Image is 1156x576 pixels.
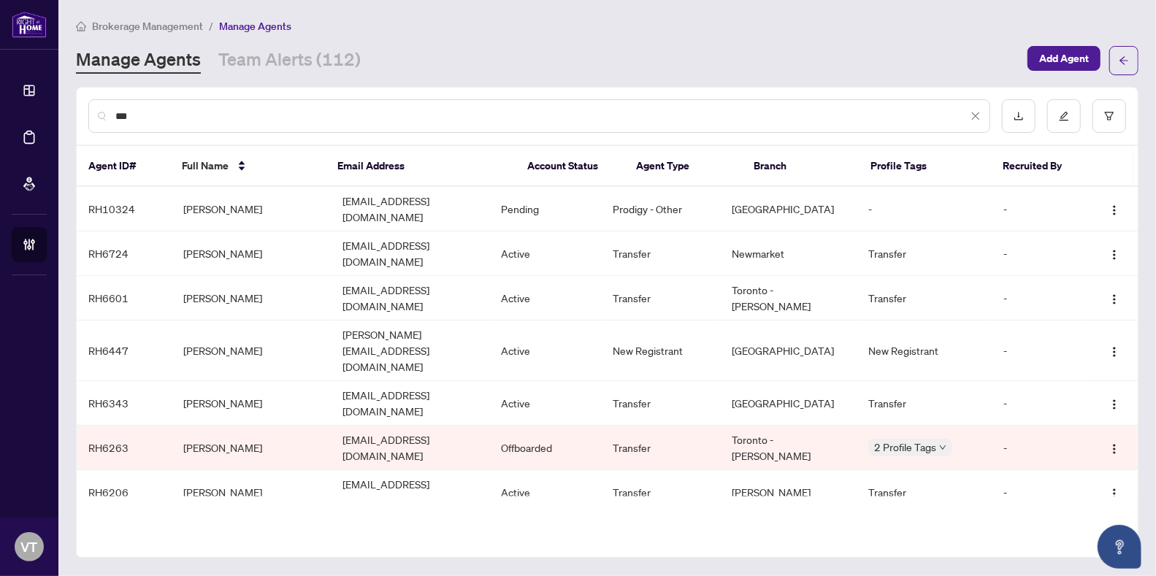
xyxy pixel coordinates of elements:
[172,426,332,470] td: [PERSON_NAME]
[77,276,172,320] td: RH6601
[1109,443,1120,455] img: Logo
[1109,488,1120,499] img: Logo
[742,146,859,187] th: Branch
[490,381,601,426] td: Active
[490,231,601,276] td: Active
[1002,99,1036,133] button: download
[1109,399,1120,410] img: Logo
[720,426,857,470] td: Toronto - [PERSON_NAME]
[1109,204,1120,216] img: Logo
[326,146,516,187] th: Email Address
[172,470,332,515] td: [PERSON_NAME]
[1039,47,1089,70] span: Add Agent
[1119,55,1129,66] span: arrow-left
[490,320,601,381] td: Active
[1059,111,1069,121] span: edit
[859,146,991,187] th: Profile Tags
[76,21,86,31] span: home
[1103,480,1126,504] button: Logo
[77,231,172,276] td: RH6724
[490,276,601,320] td: Active
[625,146,742,187] th: Agent Type
[172,381,332,426] td: [PERSON_NAME]
[1014,111,1024,121] span: download
[182,158,229,174] span: Full Name
[331,426,490,470] td: [EMAIL_ADDRESS][DOMAIN_NAME]
[971,111,981,121] span: close
[77,146,170,187] th: Agent ID#
[1098,525,1141,569] button: Open asap
[992,426,1087,470] td: -
[1103,242,1126,265] button: Logo
[170,146,326,187] th: Full Name
[77,320,172,381] td: RH6447
[331,470,490,515] td: [EMAIL_ADDRESS][DOMAIN_NAME]
[992,231,1087,276] td: -
[857,187,992,231] td: -
[219,20,291,33] span: Manage Agents
[1103,339,1126,362] button: Logo
[720,276,857,320] td: Toronto - [PERSON_NAME]
[331,276,490,320] td: [EMAIL_ADDRESS][DOMAIN_NAME]
[490,470,601,515] td: Active
[1109,346,1120,358] img: Logo
[77,470,172,515] td: RH6206
[172,320,332,381] td: [PERSON_NAME]
[1109,293,1120,305] img: Logo
[992,320,1087,381] td: -
[601,276,720,320] td: Transfer
[601,231,720,276] td: Transfer
[601,470,720,515] td: Transfer
[720,320,857,381] td: [GEOGRAPHIC_DATA]
[1103,197,1126,220] button: Logo
[331,231,490,276] td: [EMAIL_ADDRESS][DOMAIN_NAME]
[857,320,992,381] td: New Registrant
[331,381,490,426] td: [EMAIL_ADDRESS][DOMAIN_NAME]
[76,47,201,74] a: Manage Agents
[172,276,332,320] td: [PERSON_NAME]
[601,187,720,231] td: Prodigy - Other
[857,381,992,426] td: Transfer
[1047,99,1081,133] button: edit
[874,439,936,456] span: 2 Profile Tags
[601,320,720,381] td: New Registrant
[209,18,213,34] li: /
[92,20,203,33] span: Brokerage Management
[992,187,1087,231] td: -
[601,426,720,470] td: Transfer
[21,537,38,557] span: VT
[857,231,992,276] td: Transfer
[1027,46,1101,71] button: Add Agent
[720,231,857,276] td: Newmarket
[992,470,1087,515] td: -
[601,381,720,426] td: Transfer
[331,320,490,381] td: [PERSON_NAME][EMAIL_ADDRESS][DOMAIN_NAME]
[12,11,47,38] img: logo
[939,444,946,451] span: down
[1103,391,1126,415] button: Logo
[77,426,172,470] td: RH6263
[490,426,601,470] td: Offboarded
[490,187,601,231] td: Pending
[516,146,624,187] th: Account Status
[331,187,490,231] td: [EMAIL_ADDRESS][DOMAIN_NAME]
[857,470,992,515] td: Transfer
[992,381,1087,426] td: -
[1103,436,1126,459] button: Logo
[1104,111,1114,121] span: filter
[172,231,332,276] td: [PERSON_NAME]
[1103,286,1126,310] button: Logo
[720,381,857,426] td: [GEOGRAPHIC_DATA]
[991,146,1084,187] th: Recruited By
[1109,249,1120,261] img: Logo
[172,187,332,231] td: [PERSON_NAME]
[77,381,172,426] td: RH6343
[77,187,172,231] td: RH10324
[1092,99,1126,133] button: filter
[720,470,857,515] td: [PERSON_NAME]
[720,187,857,231] td: [GEOGRAPHIC_DATA]
[857,276,992,320] td: Transfer
[218,47,361,74] a: Team Alerts (112)
[992,276,1087,320] td: -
